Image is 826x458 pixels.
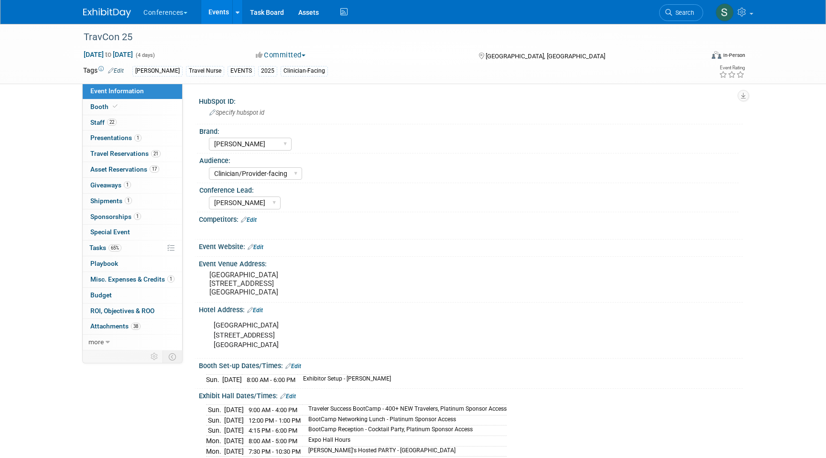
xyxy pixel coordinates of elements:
span: 22 [107,119,117,126]
span: Budget [90,291,112,299]
td: [DATE] [224,446,244,457]
a: Edit [247,307,263,314]
span: 17 [150,165,159,173]
a: Presentations1 [83,131,182,146]
span: 38 [131,323,141,330]
span: Search [672,9,694,16]
span: 7:30 PM - 10:30 PM [249,448,301,455]
i: Booth reservation complete [113,104,118,109]
span: 1 [134,134,141,142]
a: Edit [248,244,263,251]
div: Booth Set-up Dates/Times: [199,359,743,371]
td: Mon. [206,436,224,446]
div: Audience: [199,153,739,165]
div: [GEOGRAPHIC_DATA] [STREET_ADDRESS] [GEOGRAPHIC_DATA] [207,316,638,354]
span: 4:15 PM - 6:00 PM [249,427,297,434]
a: Edit [241,217,257,223]
a: ROI, Objectives & ROO [83,304,182,319]
span: 9:00 AM - 4:00 PM [249,406,297,414]
img: Format-Inperson.png [712,51,721,59]
a: Asset Reservations17 [83,162,182,177]
a: Sponsorships1 [83,209,182,225]
div: TravCon 25 [80,29,689,46]
span: Booth [90,103,120,110]
div: Hotel Address: [199,303,743,315]
a: Event Information [83,84,182,99]
td: Personalize Event Tab Strip [146,350,163,363]
div: Travel Nurse [186,66,224,76]
a: Search [659,4,703,21]
span: 1 [167,275,174,283]
span: Asset Reservations [90,165,159,173]
div: Exhibit Hall Dates/Times: [199,389,743,401]
span: Travel Reservations [90,150,161,157]
div: In-Person [723,52,745,59]
span: 65% [109,244,121,251]
td: Toggle Event Tabs [163,350,183,363]
span: Specify hubspot id [209,109,264,116]
span: Shipments [90,197,132,205]
button: Committed [252,50,309,60]
a: Booth [83,99,182,115]
td: Sun. [206,415,224,425]
a: Budget [83,288,182,303]
div: EVENTS [228,66,255,76]
span: 8:00 AM - 5:00 PM [249,437,297,445]
a: Misc. Expenses & Credits1 [83,272,182,287]
span: [GEOGRAPHIC_DATA], [GEOGRAPHIC_DATA] [486,53,605,60]
td: Traveler Success BootCamp - 400+ NEW Travelers, Platinum Sponsor Access [303,405,507,415]
div: [PERSON_NAME] [132,66,183,76]
a: Shipments1 [83,194,182,209]
span: Attachments [90,322,141,330]
td: Sun. [206,405,224,415]
td: [DATE] [224,436,244,446]
td: [DATE] [222,375,242,385]
div: Clinician-Facing [281,66,328,76]
span: ROI, Objectives & ROO [90,307,154,315]
div: Event Rating [719,65,745,70]
pre: [GEOGRAPHIC_DATA] [STREET_ADDRESS] [GEOGRAPHIC_DATA] [209,271,415,296]
div: HubSpot ID: [199,94,743,106]
a: Travel Reservations21 [83,146,182,162]
td: Expo Hall Hours [303,436,507,446]
span: 1 [124,181,131,188]
span: Giveaways [90,181,131,189]
a: Special Event [83,225,182,240]
td: BootCamp Reception - Cocktail Party, Platinum Sponsor Access [303,425,507,436]
a: Giveaways1 [83,178,182,193]
a: Edit [280,393,296,400]
span: (4 days) [135,52,155,58]
span: Special Event [90,228,130,236]
span: 21 [151,150,161,157]
div: Event Venue Address: [199,257,743,269]
span: [DATE] [DATE] [83,50,133,59]
td: [DATE] [224,415,244,425]
span: Misc. Expenses & Credits [90,275,174,283]
span: to [104,51,113,58]
a: Staff22 [83,115,182,131]
td: [PERSON_NAME]'s Hosted PARTY - [GEOGRAPHIC_DATA] [303,446,507,457]
td: Mon. [206,446,224,457]
span: Event Information [90,87,144,95]
td: BootCamp Networking Lunch - Platinum Sponsor Access [303,415,507,425]
td: [DATE] [224,425,244,436]
span: more [88,338,104,346]
td: Sun. [206,425,224,436]
a: more [83,335,182,350]
span: 8:00 AM - 6:00 PM [247,376,295,383]
div: Event Format [647,50,745,64]
td: [DATE] [224,405,244,415]
div: Brand: [199,124,739,136]
td: Exhibitor Setup - [PERSON_NAME] [297,375,391,385]
td: Tags [83,65,124,76]
a: Edit [108,67,124,74]
td: Sun. [206,375,222,385]
span: Playbook [90,260,118,267]
a: Edit [285,363,301,370]
img: ExhibitDay [83,8,131,18]
span: Presentations [90,134,141,142]
a: Playbook [83,256,182,272]
a: Tasks65% [83,240,182,256]
img: Sophie Buffo [716,3,734,22]
div: Event Website: [199,240,743,252]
